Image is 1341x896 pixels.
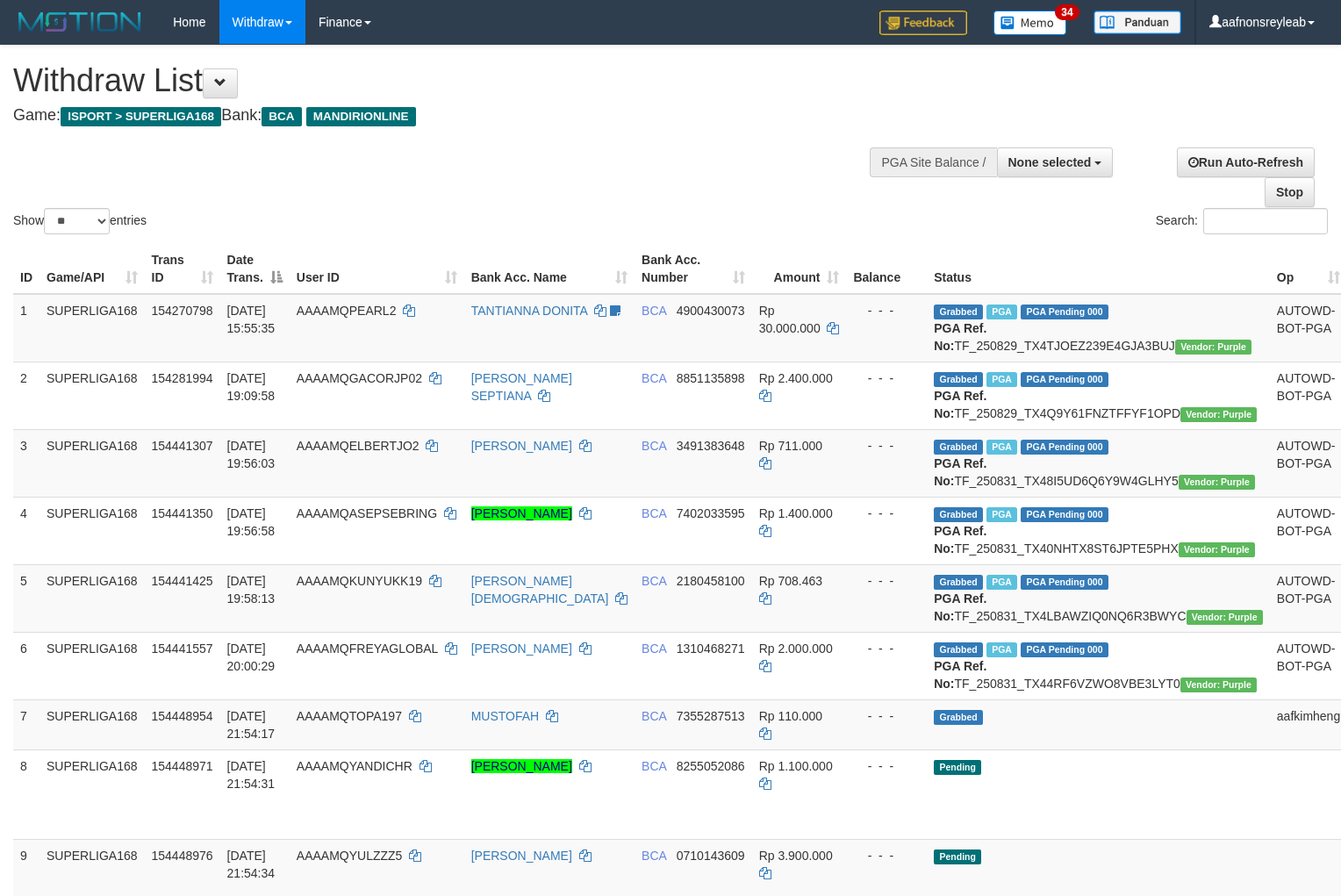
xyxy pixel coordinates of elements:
[759,304,821,335] span: Rp 30.000.000
[642,759,666,773] span: BCA
[986,642,1017,657] span: Marked by aafsoycanthlai
[677,371,745,385] span: Copy 8851135898 to clipboard
[934,575,983,590] span: Grabbed
[870,147,996,177] div: PGA Site Balance /
[846,244,927,294] th: Balance
[471,574,609,606] a: [PERSON_NAME][DEMOGRAPHIC_DATA]
[677,506,745,520] span: Copy 7402033595 to clipboard
[297,642,438,656] span: AAAAMQFREYAGLOBAL
[1179,475,1255,490] span: Vendor URL: https://trx4.1velocity.biz
[1156,208,1328,234] label: Search:
[13,208,147,234] label: Show entries
[993,11,1067,35] img: Button%20Memo.svg
[471,709,540,723] a: MUSTOFAH
[927,429,1270,497] td: TF_250831_TX48I5UD6Q6Y9W4GLHY5
[934,591,986,623] b: PGA Ref. No:
[1021,372,1108,387] span: PGA Pending
[927,244,1270,294] th: Status
[853,505,920,522] div: - - -
[934,507,983,522] span: Grabbed
[471,439,572,453] a: [PERSON_NAME]
[934,659,986,691] b: PGA Ref. No:
[759,574,822,588] span: Rp 708.463
[39,632,145,699] td: SUPERLIGA168
[39,564,145,632] td: SUPERLIGA168
[44,208,110,234] select: Showentries
[297,439,420,453] span: AAAAMQELBERTJO2
[227,574,276,606] span: [DATE] 19:58:13
[934,642,983,657] span: Grabbed
[227,709,276,741] span: [DATE] 21:54:17
[13,632,39,699] td: 6
[853,757,920,775] div: - - -
[853,302,920,319] div: - - -
[297,506,437,520] span: AAAAMQASEPSEBRING
[986,507,1017,522] span: Marked by aafsoycanthlai
[879,11,967,35] img: Feedback.jpg
[145,244,220,294] th: Trans ID: activate to sort column ascending
[677,849,745,863] span: Copy 0710143609 to clipboard
[297,849,403,863] span: AAAAMQYULZZZ5
[997,147,1114,177] button: None selected
[152,759,213,773] span: 154448971
[297,709,402,723] span: AAAAMQTOPA197
[13,244,39,294] th: ID
[471,759,572,773] a: [PERSON_NAME]
[934,372,983,387] span: Grabbed
[290,244,464,294] th: User ID: activate to sort column ascending
[759,709,822,723] span: Rp 110.000
[464,244,635,294] th: Bank Acc. Name: activate to sort column ascending
[759,439,822,453] span: Rp 711.000
[1021,305,1108,319] span: PGA Pending
[1179,542,1255,557] span: Vendor URL: https://trx4.1velocity.biz
[471,304,588,318] a: TANTIANNA DONITA
[853,369,920,387] div: - - -
[642,709,666,723] span: BCA
[39,699,145,749] td: SUPERLIGA168
[152,304,213,318] span: 154270798
[642,439,666,453] span: BCA
[934,321,986,353] b: PGA Ref. No:
[986,305,1017,319] span: Marked by aafmaleo
[853,640,920,657] div: - - -
[642,849,666,863] span: BCA
[642,506,666,520] span: BCA
[13,497,39,564] td: 4
[227,506,276,538] span: [DATE] 19:56:58
[677,709,745,723] span: Copy 7355287513 to clipboard
[1265,177,1315,207] a: Stop
[927,294,1270,362] td: TF_250829_TX4TJOEZ239E4GJA3BUJ
[1094,11,1181,34] img: panduan.png
[642,642,666,656] span: BCA
[986,575,1017,590] span: Marked by aafsoycanthlai
[1175,340,1251,355] span: Vendor URL: https://trx4.1velocity.biz
[759,371,833,385] span: Rp 2.400.000
[1180,407,1257,422] span: Vendor URL: https://trx4.1velocity.biz
[152,574,213,588] span: 154441425
[152,439,213,453] span: 154441307
[39,244,145,294] th: Game/API: activate to sort column ascending
[986,440,1017,455] span: Marked by aafsoycanthlai
[677,642,745,656] span: Copy 1310468271 to clipboard
[759,506,833,520] span: Rp 1.400.000
[39,429,145,497] td: SUPERLIGA168
[297,574,422,588] span: AAAAMQKUNYUKK19
[759,759,833,773] span: Rp 1.100.000
[13,564,39,632] td: 5
[61,107,221,126] span: ISPORT > SUPERLIGA168
[1187,610,1263,625] span: Vendor URL: https://trx4.1velocity.biz
[297,759,412,773] span: AAAAMQYANDICHR
[220,244,290,294] th: Date Trans.: activate to sort column descending
[934,389,986,420] b: PGA Ref. No:
[1008,155,1092,169] span: None selected
[39,362,145,429] td: SUPERLIGA168
[934,440,983,455] span: Grabbed
[853,572,920,590] div: - - -
[759,642,833,656] span: Rp 2.000.000
[677,304,745,318] span: Copy 4900430073 to clipboard
[635,244,752,294] th: Bank Acc. Number: activate to sort column ascending
[642,371,666,385] span: BCA
[1021,507,1108,522] span: PGA Pending
[1177,147,1315,177] a: Run Auto-Refresh
[227,304,276,335] span: [DATE] 15:55:35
